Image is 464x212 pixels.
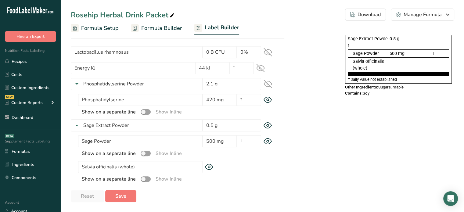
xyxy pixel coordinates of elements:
input: † [237,94,261,106]
button: Manage Formula [391,9,454,21]
input: 2.1 g [203,78,261,90]
input: Phosphatidylserine [78,94,203,106]
div: Download [350,11,381,18]
span: Show on a separate line [82,150,136,157]
div: Open Intercom Messenger [443,191,458,206]
button: Download [345,9,386,21]
a: Label Builder [194,21,239,35]
span: 500 mg [390,51,405,56]
button: Save [105,190,136,202]
span: Other Ingredients: [345,85,378,89]
div: Rosehip Herbal Drink Packet [71,9,176,20]
span: Label Builder [205,23,239,32]
span: Salvia officinalis (whole) [353,59,384,71]
span: Show Inline [156,108,182,116]
span: Sage Powder [353,51,379,56]
span: Show on a separate line [82,175,136,183]
input: 0.5 g [203,119,261,131]
span: Formula Setup [81,24,119,32]
input: Lactobacillus rhamnosus [71,46,203,58]
input: 0 B CFU [203,46,237,58]
span: † [433,51,435,56]
input: 44 kJ [195,62,229,74]
input: Sage Extract Powder [71,119,203,131]
div: NEW [5,95,14,99]
span: Show Inline [156,150,182,157]
input: † [237,135,261,147]
div: Custom Reports [5,99,43,106]
button: Reset [71,190,104,202]
span: Show Inline [156,175,182,183]
input: Salvia officinalis (whole) [78,161,203,173]
input: 500 mg [203,135,237,147]
div: Soy [345,91,452,96]
input: Energy KJ [71,62,195,74]
a: Formula Setup [71,21,119,35]
button: Hire an Expert [5,31,56,42]
a: Formula Builder [131,21,182,35]
span: † [348,77,351,82]
input: 420 mg [203,94,237,106]
input: 0% [237,46,261,58]
span: Reset [81,192,94,200]
input: † [229,62,254,74]
span: Contains: [345,91,363,95]
section: Daily Value not established [348,76,449,83]
div: BETA [5,134,14,138]
span: Sage Extract Powder [348,36,388,48]
div: Sugars, maple [345,85,452,90]
input: Phosphatidylserine Powder [71,78,203,90]
input: Sage Powder [78,135,203,147]
span: Save [115,192,126,200]
div: Manage Formula [396,11,449,18]
span: Formula Builder [141,24,182,32]
span: Show on a separate line [82,108,136,116]
span: 0.5 g [390,36,399,41]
